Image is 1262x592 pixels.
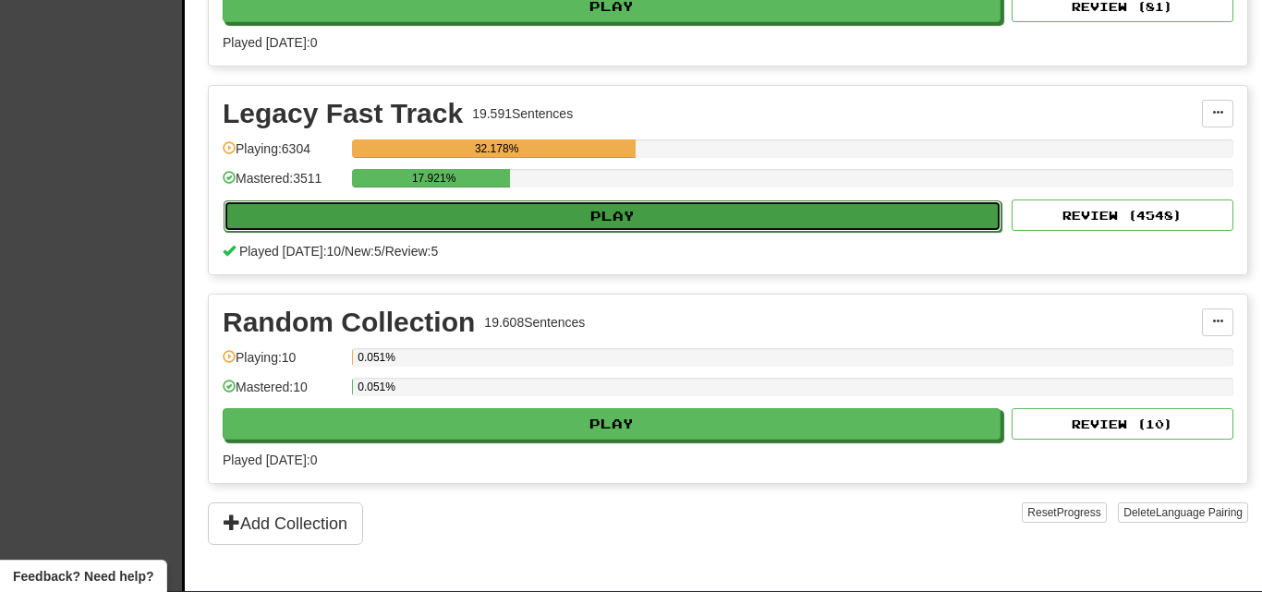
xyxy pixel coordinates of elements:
div: Mastered: 3511 [223,169,343,199]
span: New: 5 [345,244,382,259]
button: Play [223,408,1001,440]
button: Review (4548) [1012,199,1233,231]
span: Played [DATE]: 0 [223,35,317,50]
button: Review (10) [1012,408,1233,440]
button: Play [224,200,1001,232]
div: Playing: 6304 [223,139,343,170]
span: Language Pairing [1156,506,1243,519]
span: / [341,244,345,259]
button: ResetProgress [1022,502,1106,523]
div: Mastered: 10 [223,378,343,408]
div: 17.921% [358,169,510,187]
div: 19.591 Sentences [472,104,573,123]
span: Progress [1057,506,1101,519]
div: 19.608 Sentences [484,313,585,332]
span: Played [DATE]: 10 [239,244,341,259]
div: Playing: 10 [223,348,343,379]
div: Random Collection [223,308,475,336]
span: Review: 5 [385,244,439,259]
div: 32.178% [358,139,636,158]
span: / [382,244,385,259]
div: Legacy Fast Track [223,100,463,127]
span: Open feedback widget [13,567,153,586]
button: DeleteLanguage Pairing [1118,502,1248,523]
span: Played [DATE]: 0 [223,453,317,467]
button: Add Collection [208,502,363,545]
